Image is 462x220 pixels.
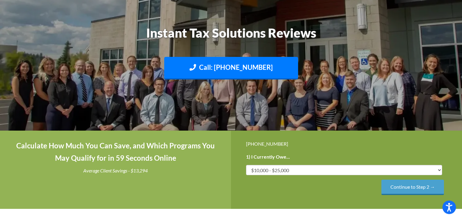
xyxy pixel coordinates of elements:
[381,180,444,195] input: Continue to Step 2 →
[246,154,290,160] label: 1) I Currently Owe...
[164,57,298,79] a: Call: [PHONE_NUMBER]
[246,140,447,148] div: [PHONE_NUMBER]
[15,140,216,164] h4: Calculate How Much You Can Save, and Which Programs You May Qualify for in 59 Seconds Online
[64,24,398,42] h1: Instant Tax Solutions Reviews
[83,168,148,173] i: Average Client Savings - $13,294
